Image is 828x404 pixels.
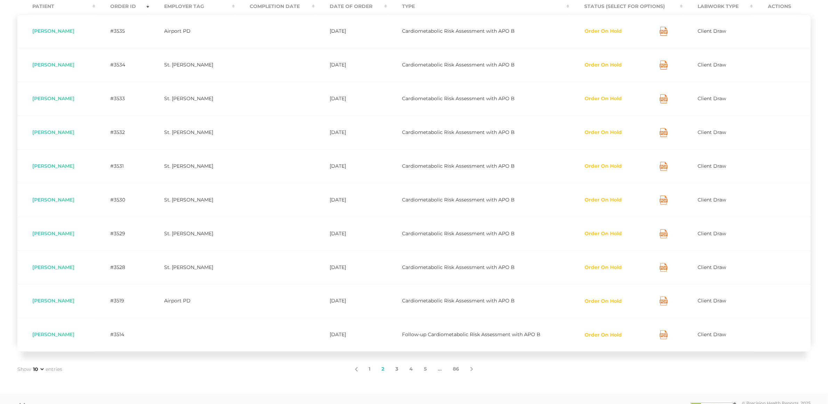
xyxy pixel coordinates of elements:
[698,264,726,270] span: Client Draw
[448,362,465,377] a: 86
[315,251,387,284] td: [DATE]
[584,264,622,271] button: Order On Hold
[584,95,622,102] button: Order On Hold
[32,62,74,68] span: [PERSON_NAME]
[32,264,74,270] span: [PERSON_NAME]
[95,284,149,318] td: #3519
[698,331,726,338] span: Client Draw
[402,163,515,169] span: Cardiometabolic Risk Assessment with APO B
[32,163,74,169] span: [PERSON_NAME]
[698,230,726,237] span: Client Draw
[698,62,726,68] span: Client Draw
[149,217,235,251] td: St. [PERSON_NAME]
[402,95,515,102] span: Cardiometabolic Risk Assessment with APO B
[584,298,622,305] button: Order On Hold
[95,82,149,116] td: #3533
[402,298,515,304] span: Cardiometabolic Risk Assessment with APO B
[698,28,726,34] span: Client Draw
[95,251,149,284] td: #3528
[419,362,433,377] a: 5
[584,230,622,237] button: Order On Hold
[315,116,387,149] td: [DATE]
[315,82,387,116] td: [DATE]
[584,62,622,69] button: Order On Hold
[315,149,387,183] td: [DATE]
[95,14,149,48] td: #3535
[315,318,387,351] td: [DATE]
[149,82,235,116] td: St. [PERSON_NAME]
[95,217,149,251] td: #3529
[32,95,74,102] span: [PERSON_NAME]
[149,251,235,284] td: St. [PERSON_NAME]
[404,362,419,377] a: 4
[32,331,74,338] span: [PERSON_NAME]
[402,197,515,203] span: Cardiometabolic Risk Assessment with APO B
[363,362,376,377] a: 1
[698,197,726,203] span: Client Draw
[95,149,149,183] td: #3531
[32,129,74,135] span: [PERSON_NAME]
[149,284,235,318] td: Airport PD
[584,332,622,339] button: Order On Hold
[698,95,726,102] span: Client Draw
[584,129,622,136] button: Order On Hold
[402,129,515,135] span: Cardiometabolic Risk Assessment with APO B
[402,264,515,270] span: Cardiometabolic Risk Assessment with APO B
[32,197,74,203] span: [PERSON_NAME]
[315,217,387,251] td: [DATE]
[149,14,235,48] td: Airport PD
[584,28,622,35] button: Order On Hold
[95,116,149,149] td: #3532
[584,197,622,204] button: Order On Hold
[402,331,540,338] span: Follow-up Cardiometabolic Risk Assessment with APO B
[149,149,235,183] td: St. [PERSON_NAME]
[402,62,515,68] span: Cardiometabolic Risk Assessment with APO B
[149,116,235,149] td: St. [PERSON_NAME]
[17,366,62,373] label: Show entries
[95,183,149,217] td: #3530
[698,163,726,169] span: Client Draw
[149,48,235,82] td: St. [PERSON_NAME]
[390,362,404,377] a: 3
[315,48,387,82] td: [DATE]
[698,129,726,135] span: Client Draw
[315,14,387,48] td: [DATE]
[315,284,387,318] td: [DATE]
[584,163,622,170] button: Order On Hold
[95,48,149,82] td: #3534
[32,298,74,304] span: [PERSON_NAME]
[95,318,149,351] td: #3514
[402,28,515,34] span: Cardiometabolic Risk Assessment with APO B
[32,230,74,237] span: [PERSON_NAME]
[315,183,387,217] td: [DATE]
[402,230,515,237] span: Cardiometabolic Risk Assessment with APO B
[698,298,726,304] span: Client Draw
[32,28,74,34] span: [PERSON_NAME]
[149,183,235,217] td: St. [PERSON_NAME]
[32,366,45,373] select: Showentries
